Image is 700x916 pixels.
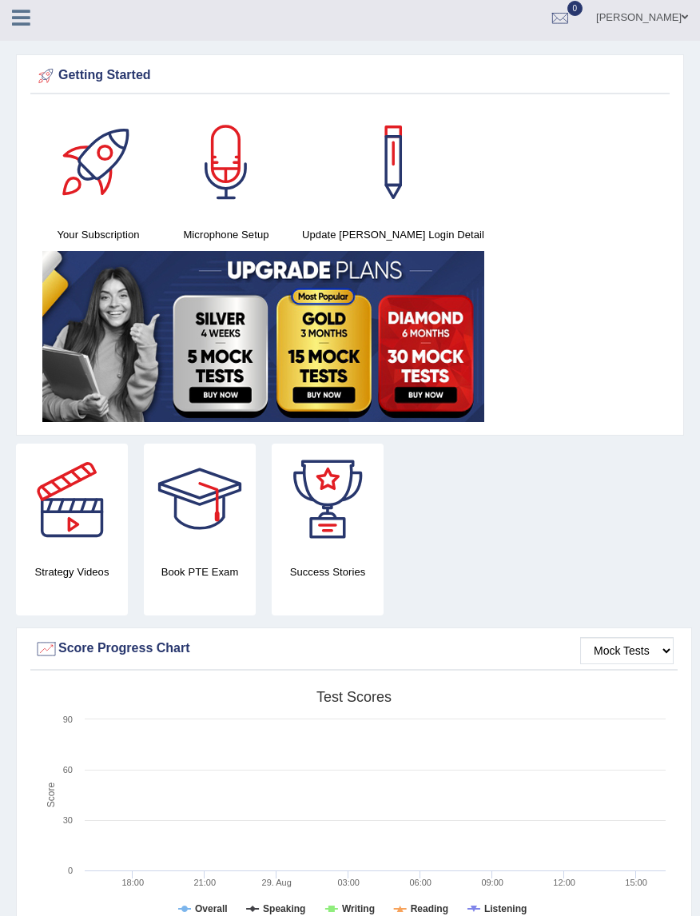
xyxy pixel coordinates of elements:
[262,878,292,887] tspan: 29. Aug
[34,637,674,661] div: Score Progress Chart
[316,689,392,705] tspan: Test scores
[195,903,228,914] tspan: Overall
[481,878,503,887] text: 09:00
[34,64,666,88] div: Getting Started
[122,878,145,887] text: 18:00
[625,878,647,887] text: 15:00
[409,878,432,887] text: 06:00
[263,903,305,914] tspan: Speaking
[272,564,384,580] h4: Success Stories
[63,715,73,724] text: 90
[42,251,484,422] img: small5.jpg
[144,564,256,580] h4: Book PTE Exam
[567,1,583,16] span: 0
[298,226,488,243] h4: Update [PERSON_NAME] Login Detail
[484,903,527,914] tspan: Listening
[193,878,216,887] text: 21:00
[68,866,73,875] text: 0
[46,783,57,808] tspan: Score
[337,878,360,887] text: 03:00
[553,878,575,887] text: 12:00
[63,765,73,775] text: 60
[16,564,128,580] h4: Strategy Videos
[342,903,375,914] tspan: Writing
[42,226,154,243] h4: Your Subscription
[63,815,73,825] text: 30
[411,903,448,914] tspan: Reading
[170,226,282,243] h4: Microphone Setup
